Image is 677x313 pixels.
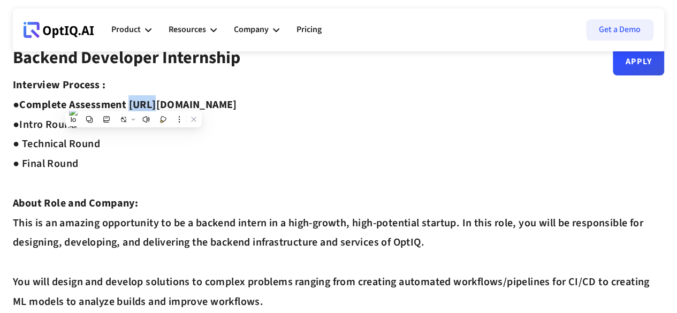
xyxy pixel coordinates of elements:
[169,14,217,46] div: Resources
[13,45,240,70] strong: Backend Developer Internship
[111,22,141,37] div: Product
[111,14,151,46] div: Product
[169,22,206,37] div: Resources
[24,14,94,46] a: Webflow Homepage
[13,78,106,93] strong: Interview Process :
[13,196,138,211] strong: About Role and Company:
[613,48,664,75] a: Apply
[296,14,322,46] a: Pricing
[234,22,269,37] div: Company
[234,14,279,46] div: Company
[586,19,653,41] a: Get a Demo
[13,97,237,132] strong: Complete Assessment [URL][DOMAIN_NAME] ●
